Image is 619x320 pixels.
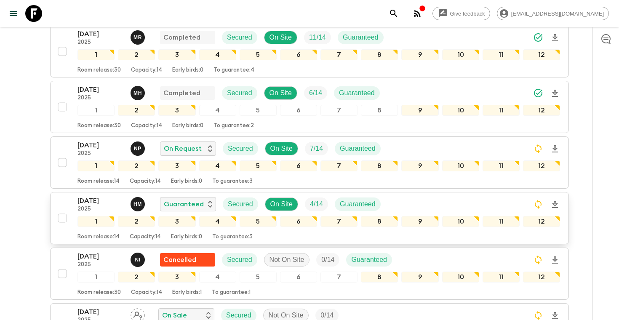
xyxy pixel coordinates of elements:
[134,145,141,152] p: N P
[223,142,258,155] div: Secured
[77,251,124,261] p: [DATE]
[550,200,560,210] svg: Download Onboarding
[228,199,253,209] p: Secured
[77,206,124,213] p: 2025
[533,199,543,209] svg: Sync Required - Changes detected
[131,200,147,206] span: Haruhi Makino
[50,136,569,189] button: [DATE]2025Naoko PogedeOn RequestSecuredOn SiteTrip FillGuaranteed123456789101112Room release:14Ca...
[118,272,155,283] div: 2
[130,234,161,240] p: Capacity: 14
[361,160,398,171] div: 8
[361,216,398,227] div: 8
[158,160,195,171] div: 3
[199,105,236,116] div: 4
[446,11,490,17] span: Give feedback
[264,31,297,44] div: On Site
[240,49,277,60] div: 5
[212,178,253,185] p: To guarantee: 3
[160,253,215,267] div: Flash Pack cancellation
[533,144,543,154] svg: Sync Required - Changes detected
[523,105,560,116] div: 12
[533,88,543,98] svg: Synced Successfully
[432,7,490,20] a: Give feedback
[280,105,317,116] div: 6
[158,49,195,60] div: 3
[131,253,147,267] button: NI
[340,144,376,154] p: Guaranteed
[50,81,569,133] button: [DATE]2025Mayumi HosokawaCompletedSecuredOn SiteTrip FillGuaranteed123456789101112Room release:30...
[77,39,124,46] p: 2025
[507,11,608,17] span: [EMAIL_ADDRESS][DOMAIN_NAME]
[497,7,609,20] div: [EMAIL_ADDRESS][DOMAIN_NAME]
[77,196,124,206] p: [DATE]
[118,49,155,60] div: 2
[158,272,195,283] div: 3
[77,216,115,227] div: 1
[269,255,304,265] p: Not On Site
[158,216,195,227] div: 3
[118,160,155,171] div: 2
[550,88,560,99] svg: Download Onboarding
[77,178,120,185] p: Room release: 14
[223,197,258,211] div: Secured
[222,31,257,44] div: Secured
[320,49,358,60] div: 7
[77,307,124,317] p: [DATE]
[163,32,200,43] p: Completed
[50,192,569,244] button: [DATE]2025Haruhi MakinoGuaranteedSecuredOn SiteTrip FillGuaranteed123456789101112Room release:14C...
[361,272,398,283] div: 8
[309,88,322,98] p: 6 / 14
[310,144,323,154] p: 7 / 14
[265,142,298,155] div: On Site
[77,140,124,150] p: [DATE]
[199,160,236,171] div: 4
[265,197,298,211] div: On Site
[305,142,328,155] div: Trip Fill
[172,67,203,74] p: Early birds: 0
[212,289,251,296] p: To guarantee: 1
[269,88,292,98] p: On Site
[442,272,479,283] div: 10
[523,216,560,227] div: 12
[483,105,520,116] div: 11
[442,49,479,60] div: 10
[131,144,147,151] span: Naoko Pogede
[280,49,317,60] div: 6
[164,199,204,209] p: Guaranteed
[213,123,254,129] p: To guarantee: 2
[401,105,438,116] div: 9
[118,105,155,116] div: 2
[442,160,479,171] div: 10
[130,178,161,185] p: Capacity: 14
[131,311,145,317] span: Assign pack leader
[227,32,252,43] p: Secured
[227,255,252,265] p: Secured
[199,272,236,283] div: 4
[163,88,200,98] p: Completed
[199,216,236,227] div: 4
[77,150,124,157] p: 2025
[77,289,121,296] p: Room release: 30
[131,141,147,156] button: NP
[343,32,379,43] p: Guaranteed
[401,216,438,227] div: 9
[550,255,560,265] svg: Download Onboarding
[523,49,560,60] div: 12
[339,88,375,98] p: Guaranteed
[550,144,560,154] svg: Download Onboarding
[213,67,254,74] p: To guarantee: 4
[77,234,120,240] p: Room release: 14
[316,253,339,267] div: Trip Fill
[50,25,569,77] button: [DATE]2025Mamico ReichCompletedSecuredOn SiteTrip FillGuaranteed123456789101112Room release:30Cap...
[401,272,438,283] div: 9
[50,248,569,300] button: [DATE]2025Naoya IshidaFlash Pack cancellationSecuredNot On SiteTrip FillGuaranteed123456789101112...
[351,255,387,265] p: Guaranteed
[5,5,22,22] button: menu
[131,123,162,129] p: Capacity: 14
[523,272,560,283] div: 12
[131,33,147,40] span: Mamico Reich
[77,123,121,129] p: Room release: 30
[131,255,147,262] span: Naoya Ishida
[227,88,252,98] p: Secured
[199,49,236,60] div: 4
